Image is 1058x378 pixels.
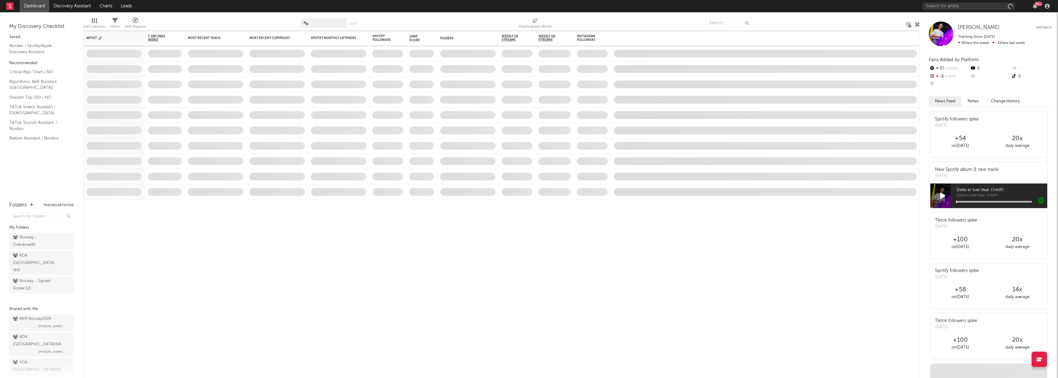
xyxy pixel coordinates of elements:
[958,41,1025,45] span: -31 fans last week
[970,73,1011,81] div: --
[9,69,68,75] a: Critical Algo Chart / NO
[932,142,989,150] div: on [DATE]
[957,187,1047,194] span: Dette er livet (feat. OnklP)
[9,78,68,91] a: Algorithmic A&R Assistant ([GEOGRAPHIC_DATA])
[349,22,357,26] button: Save
[38,323,63,330] span: [PERSON_NAME]
[9,251,74,275] a: ADA [GEOGRAPHIC_DATA](49)
[935,268,979,274] div: Spotify followers spike
[409,35,425,42] div: Jump Score
[125,15,146,33] div: A&R Pipeline
[935,173,999,179] div: [DATE]
[86,36,133,40] div: Artist
[923,2,1015,10] input: Search for artists
[944,75,956,78] span: +40 %
[9,277,74,293] a: Norway - Signed Roster(12)
[9,212,74,221] input: Search for folders...
[13,234,56,249] div: Norway - Overdrive ( 8 )
[311,36,357,40] div: Spotify Monthly Listeners
[985,96,1026,106] button: Change History
[440,37,486,40] div: Folders
[125,23,146,30] div: A&R Pipeline
[1033,4,1037,9] button: 99+
[989,142,1046,150] div: daily average
[935,116,979,123] div: Spotify followers spike
[958,35,995,39] span: Tracking Since: [DATE]
[43,204,74,207] button: Tracked Artists(4)
[9,33,74,41] div: Saved
[1011,65,1052,73] div: --
[929,81,970,89] div: --
[539,34,562,42] span: Weekly UK Streams
[1036,25,1052,31] button: Untrack
[83,23,105,30] div: Edit Columns
[1035,2,1042,6] div: 99 +
[935,123,979,129] div: [DATE]
[9,333,74,356] a: ADA [GEOGRAPHIC_DATA](54)[PERSON_NAME]
[935,224,977,230] div: [DATE]
[519,23,551,30] div: Notifications (Artist)
[9,119,68,132] a: TikTok Sounds Assistant / Nordics
[932,243,989,251] div: on [DATE]
[502,34,523,42] span: Weekly US Streams
[935,217,977,224] div: Tiktok followers spike
[13,252,56,274] div: ADA [GEOGRAPHIC_DATA] ( 49 )
[932,135,989,142] div: +54
[9,60,74,67] div: Recommended
[935,167,999,173] div: New Spotify album (1 new track)
[929,73,970,81] div: -6
[932,236,989,243] div: +100
[929,65,970,73] div: 97
[1011,73,1052,81] div: 0
[83,15,105,33] div: Edit Columns
[961,96,985,106] button: Notes
[38,348,63,356] span: [PERSON_NAME]
[932,337,989,344] div: +100
[935,318,977,324] div: Tiktok followers spike
[13,333,69,348] div: ADA [GEOGRAPHIC_DATA] ( 54 )
[9,42,68,55] a: Norden / Spotify/Apple Discovery Assistant
[13,359,69,374] div: ADA [GEOGRAPHIC_DATA] ( 50 )
[9,305,74,313] div: Shared with Me
[372,34,394,42] div: Spotify Followers
[932,286,989,293] div: +58
[989,337,1046,344] div: 20 x
[9,104,68,116] a: TikTok Videos Assistant / [DEMOGRAPHIC_DATA]
[577,34,599,42] div: Instagram Followers
[957,194,1047,198] span: Dette er livet (feat. OnklP)
[13,315,51,323] div: A&R Norway ( 154 )
[929,96,961,106] button: News Feed
[989,236,1046,243] div: 20 x
[9,224,74,231] div: My Folders
[9,94,68,101] a: Shazam Top 200 / NO
[110,23,120,30] div: Filters
[9,314,74,331] a: A&R Norway(154)[PERSON_NAME]
[989,243,1046,251] div: daily average
[110,15,120,33] div: Filters
[944,67,958,70] span: +562 %
[249,36,296,40] div: Most Recent Copyright
[989,286,1046,293] div: 14 x
[989,135,1046,142] div: 20 x
[9,233,74,250] a: Norway - Overdrive(8)
[989,293,1046,301] div: daily average
[958,25,1000,30] span: [PERSON_NAME]
[932,344,989,351] div: on [DATE]
[970,65,1011,73] div: 0
[9,135,68,142] a: Nielsen Assistant / Nordics
[958,41,989,45] span: 91 fans this week
[935,274,979,280] div: [DATE]
[188,36,234,40] div: Most Recent Track
[519,15,551,33] div: Notifications (Artist)
[932,293,989,301] div: on [DATE]
[958,25,1000,31] a: [PERSON_NAME]
[706,18,752,28] input: Search...
[13,278,56,292] div: Norway - Signed Roster ( 12 )
[9,23,74,30] div: My Discovery Checklist
[935,324,977,330] div: [DATE]
[148,34,173,42] span: 7-Day Fans Added
[929,57,979,62] span: Fans Added by Platform
[9,202,27,209] div: Folders
[989,344,1046,351] div: daily average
